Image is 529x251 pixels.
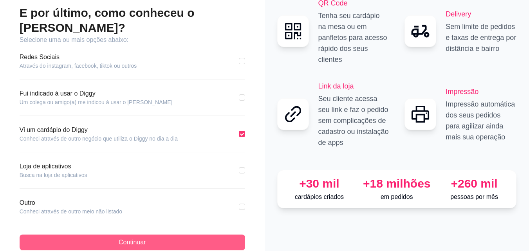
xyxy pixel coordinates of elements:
[446,99,516,143] p: Impressão automática dos seus pedidos para agilizar ainda mais sua operação
[361,192,432,202] p: em pedidos
[20,52,137,62] article: Redes Sociais
[446,9,516,20] h2: Delivery
[318,81,389,92] h2: Link da loja
[361,177,432,191] div: +18 milhões
[20,171,87,179] article: Busca na loja de aplicativos
[20,35,245,45] article: Selecione uma ou mais opções abaixo:
[20,5,245,35] h2: E por último, como conheceu o [PERSON_NAME]?
[20,135,178,143] article: Conheci através de outro negócio que utiliza o Diggy no dia a dia
[20,162,87,171] article: Loja de aplicativos
[20,98,173,106] article: Um colega ou amigo(a) me indicou à usar o [PERSON_NAME]
[119,238,146,247] span: Continuar
[20,208,122,215] article: Conheci através de outro meio não listado
[318,10,389,65] p: Tenha seu cardápio na mesa ou em panfletos para acesso rápido dos seus clientes
[20,125,178,135] article: Vi um cardápio do Diggy
[284,192,355,202] p: cardápios criados
[439,192,510,202] p: pessoas por mês
[20,235,245,250] button: Continuar
[446,86,516,97] h2: Impressão
[20,62,137,70] article: Através do instagram, facebook, tiktok ou outros
[20,89,173,98] article: Fui indicado à usar o Diggy
[284,177,355,191] div: +30 mil
[318,93,389,148] p: Seu cliente acessa seu link e faz o pedido sem complicações de cadastro ou instalação de apps
[439,177,510,191] div: +260 mil
[20,198,122,208] article: Outro
[446,21,516,54] p: Sem limite de pedidos e taxas de entrega por distância e bairro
